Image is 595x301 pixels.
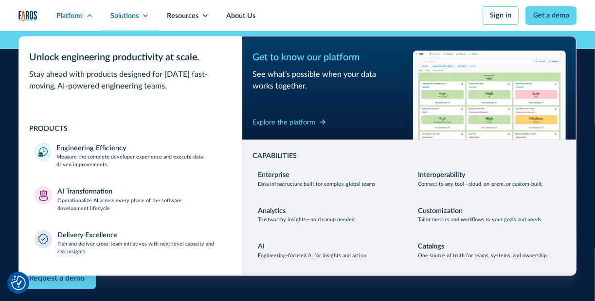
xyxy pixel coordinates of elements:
[11,276,26,290] button: Cookie Settings
[418,170,465,180] div: Interoperability
[258,216,355,224] p: Trustworthy insights—no cleanup needed
[56,143,126,154] div: Engineering Efficiency
[58,186,113,197] div: AI Transformation
[413,200,565,229] a: CustomizationTailor metrics and workflows to your goals and needs
[57,240,226,256] p: Plan and deliver cross-team initiatives with next-level capacity and risk insights
[418,252,547,260] p: One source of truth for teams, systems, and ownership
[418,180,542,188] p: Connect to any tool—cloud, on-prem, or custom-built
[252,200,405,229] a: AnalyticsTrustworthy insights—no cleanup needed
[413,164,565,193] a: InteroperabilityConnect to any tool—cloud, on-prem, or custom-built
[252,51,405,65] div: Get to know our platform
[18,11,37,23] img: Logo of the analytics and reporting company Faros.
[418,216,541,224] p: Tailor metrics and workflows to your goals and needs
[525,6,577,25] a: Get a demo
[252,164,405,193] a: EnterpriseData infrastructure built for complex, global teams
[258,252,366,260] p: Engineering-focused AI for insights and action
[29,181,231,217] a: AI TransformationOperationalize AI across every phase of the software development lifecycle
[418,241,444,252] div: Catalogs
[29,124,231,134] div: PRODUCTS
[258,170,289,180] div: Enterprise
[18,11,37,23] a: home
[258,180,376,188] p: Data infrastructure built for complex, global teams
[258,206,286,216] div: Analytics
[11,276,26,290] img: Revisit consent button
[413,51,566,140] img: Workflow productivity trends heatmap chart
[29,69,231,92] div: Stay ahead with products designed for [DATE] fast-moving, AI-powered engineering teams.
[418,206,463,216] div: Customization
[413,236,565,265] a: CatalogsOne source of truth for teams, systems, and ownership
[56,11,83,21] div: Platform
[252,117,315,128] div: Explore the platform
[110,11,139,21] div: Solutions
[18,31,577,276] nav: Platform
[252,236,405,265] a: AIEngineering-focused AI for insights and action
[483,6,519,25] a: Sign in
[258,241,265,252] div: AI
[252,151,565,161] div: CAPABILITIES
[252,115,325,129] a: Explore the platform
[167,11,198,21] div: Resources
[57,230,118,241] div: Delivery Excellence
[252,69,405,92] div: See what’s possible when your data works together.
[29,225,231,261] a: Delivery ExcellencePlan and deliver cross-team initiatives with next-level capacity and risk insi...
[58,197,226,212] p: Operationalize AI across every phase of the software development lifecycle
[56,153,226,169] p: Measure the complete developer experience and execute data-driven improvements
[29,138,231,174] a: Engineering EfficiencyMeasure the complete developer experience and execute data-driven improvements
[29,51,231,65] div: Unlock engineering productivity at scale.
[18,267,96,289] a: Contact Modal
